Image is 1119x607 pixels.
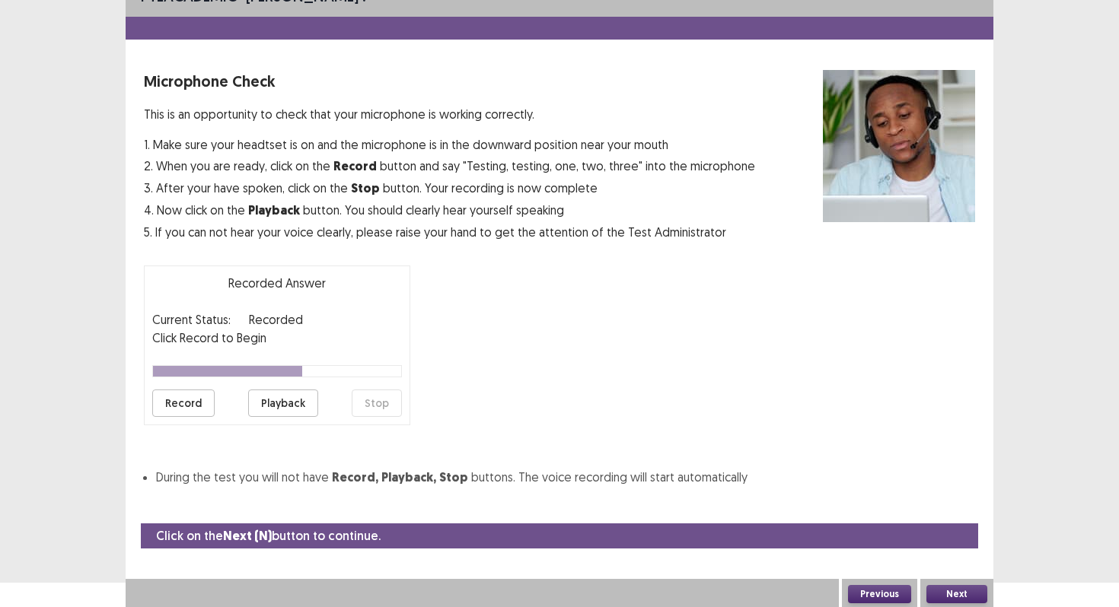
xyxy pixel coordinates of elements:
[144,201,755,220] p: 4. Now click on the button. You should clearly hear yourself speaking
[144,179,755,198] p: 3. After your have spoken, click on the button. Your recording is now complete
[152,310,231,329] p: Current Status:
[144,105,755,123] p: This is an opportunity to check that your microphone is working correctly.
[223,528,272,544] strong: Next (N)
[823,70,975,222] img: microphone check
[332,469,378,485] strong: Record,
[439,469,468,485] strong: Stop
[152,389,215,417] button: Record
[352,389,402,417] button: Stop
[848,585,911,603] button: Previous
[144,135,755,154] p: 1. Make sure your headtset is on and the microphone is in the downward position near your mouth
[248,389,318,417] button: Playback
[351,180,380,196] strong: Stop
[156,526,381,545] p: Click on the button to continue.
[381,469,436,485] strong: Playback,
[249,310,303,329] p: Recorded
[248,202,300,218] strong: Playback
[152,329,402,347] p: Click Record to Begin
[144,223,755,241] p: 5. If you can not hear your voice clearly, please raise your hand to get the attention of the Tes...
[926,585,987,603] button: Next
[152,274,402,292] p: Recorded Answer
[144,157,755,176] p: 2. When you are ready, click on the button and say "Testing, testing, one, two, three" into the m...
[156,468,975,487] li: During the test you will not have buttons. The voice recording will start automatically
[333,158,377,174] strong: Record
[144,70,755,93] p: Microphone Check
